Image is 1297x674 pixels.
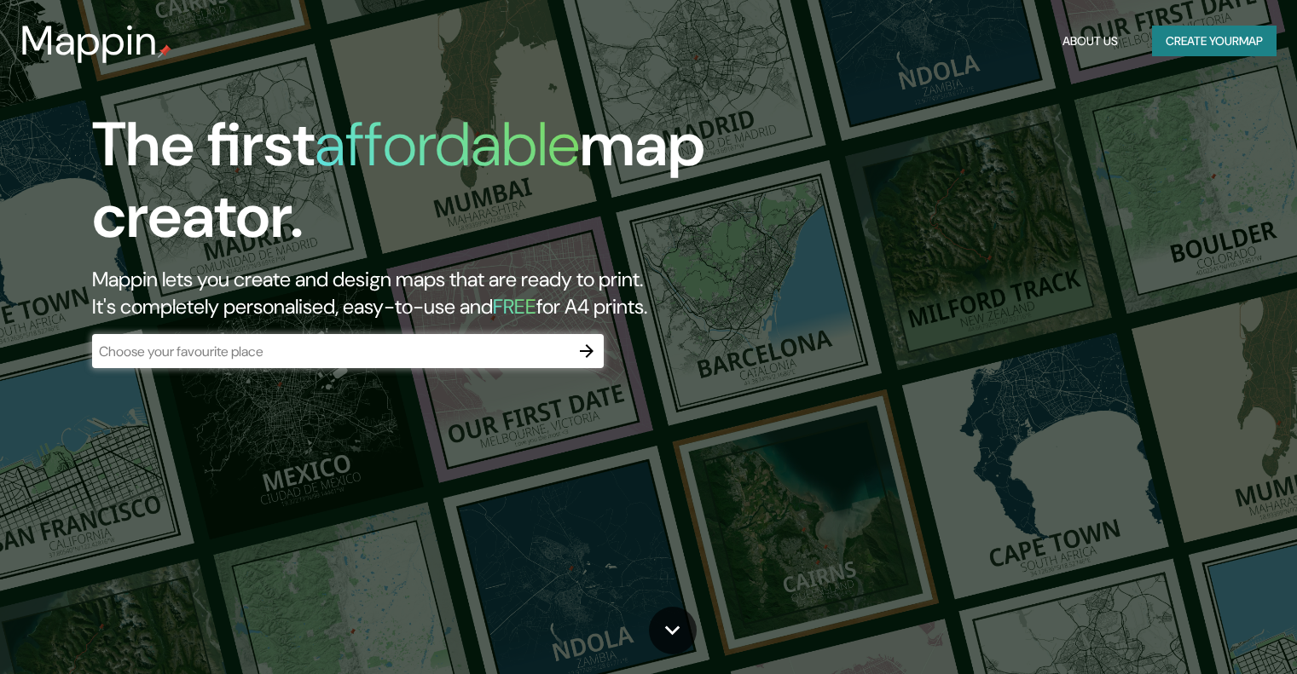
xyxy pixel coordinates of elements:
input: Choose your favourite place [92,342,570,361]
img: mappin-pin [158,44,171,58]
h3: Mappin [20,17,158,65]
button: About Us [1056,26,1125,57]
h1: affordable [315,105,580,184]
h5: FREE [493,293,536,320]
button: Create yourmap [1152,26,1277,57]
h2: Mappin lets you create and design maps that are ready to print. It's completely personalised, eas... [92,266,741,320]
h1: The first map creator. [92,109,741,266]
